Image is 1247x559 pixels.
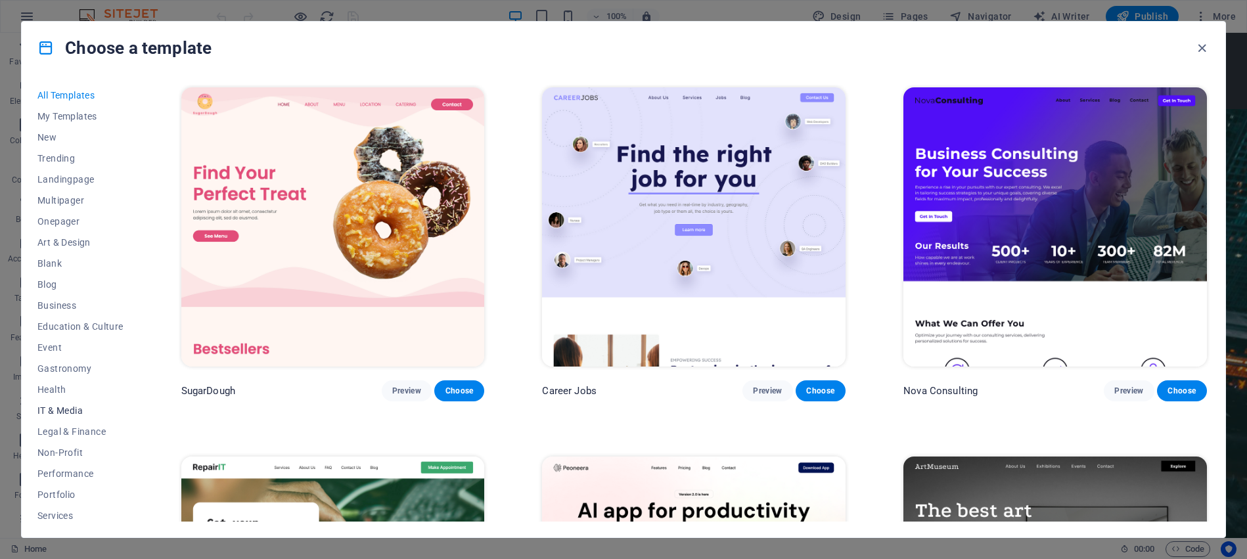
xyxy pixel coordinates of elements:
[37,337,124,358] button: Event
[37,358,124,379] button: Gastronomy
[181,384,235,397] p: SugarDough
[382,380,432,401] button: Preview
[542,384,597,397] p: Career Jobs
[37,253,124,274] button: Blank
[37,295,124,316] button: Business
[1114,386,1143,396] span: Preview
[37,447,124,458] span: Non-Profit
[903,384,978,397] p: Nova Consulting
[37,85,124,106] button: All Templates
[37,216,124,227] span: Onepager
[37,405,124,416] span: IT & Media
[37,211,124,232] button: Onepager
[37,111,124,122] span: My Templates
[37,505,124,526] button: Services
[37,316,124,337] button: Education & Culture
[37,237,124,248] span: Art & Design
[181,87,485,367] img: SugarDough
[37,90,124,101] span: All Templates
[445,386,474,396] span: Choose
[37,300,124,311] span: Business
[37,232,124,253] button: Art & Design
[37,342,124,353] span: Event
[37,363,124,374] span: Gastronomy
[37,510,124,521] span: Services
[542,87,846,367] img: Career Jobs
[742,380,792,401] button: Preview
[37,190,124,211] button: Multipager
[37,132,124,143] span: New
[37,127,124,148] button: New
[37,153,124,164] span: Trending
[37,421,124,442] button: Legal & Finance
[37,463,124,484] button: Performance
[37,484,124,505] button: Portfolio
[1157,380,1207,401] button: Choose
[37,489,124,500] span: Portfolio
[37,442,124,463] button: Non-Profit
[37,195,124,206] span: Multipager
[1104,380,1154,401] button: Preview
[796,380,846,401] button: Choose
[37,379,124,400] button: Health
[37,426,124,437] span: Legal & Finance
[37,148,124,169] button: Trending
[753,386,782,396] span: Preview
[37,321,124,332] span: Education & Culture
[37,400,124,421] button: IT & Media
[37,274,124,295] button: Blog
[37,37,212,58] h4: Choose a template
[903,87,1207,367] img: Nova Consulting
[37,258,124,269] span: Blank
[1168,386,1196,396] span: Choose
[37,279,124,290] span: Blog
[806,386,835,396] span: Choose
[37,384,124,395] span: Health
[37,174,124,185] span: Landingpage
[37,468,124,479] span: Performance
[37,169,124,190] button: Landingpage
[392,386,421,396] span: Preview
[37,106,124,127] button: My Templates
[434,380,484,401] button: Choose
